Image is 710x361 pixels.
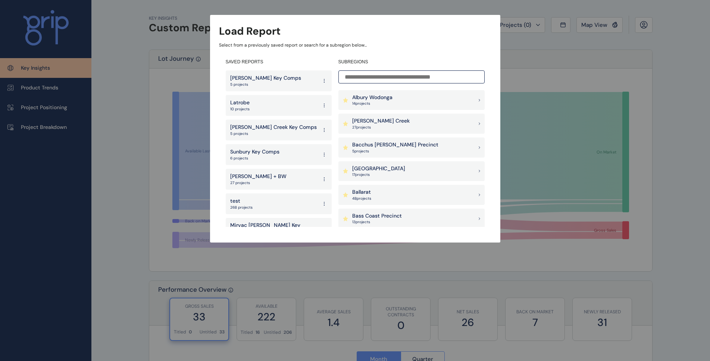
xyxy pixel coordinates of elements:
[230,197,253,205] p: test
[230,156,279,161] p: 6 projects
[230,222,318,236] p: Mirvac [PERSON_NAME] Key Comps
[230,205,253,210] p: 268 projects
[230,99,250,107] p: Latrobe
[352,219,402,225] p: 13 project s
[352,196,371,201] p: 48 project s
[352,101,392,106] p: 14 project s
[352,165,405,172] p: [GEOGRAPHIC_DATA]
[352,94,392,101] p: Albury Wodonga
[230,131,317,136] p: 5 projects
[352,141,438,149] p: Bacchus [PERSON_NAME] Precinct
[352,125,410,130] p: 27 project s
[352,117,410,125] p: [PERSON_NAME] Creek
[226,59,332,65] h4: SAVED REPORTS
[219,24,281,38] h3: Load Report
[219,42,491,48] p: Select from a previously saved report or search for a subregion below...
[352,212,402,220] p: Bass Coast Precinct
[338,59,485,65] h4: SUBREGIONS
[230,173,287,180] p: [PERSON_NAME] + BW
[230,107,250,112] p: 10 projects
[230,82,301,87] p: 5 projects
[230,75,301,82] p: [PERSON_NAME] Key Comps
[352,172,405,177] p: 17 project s
[230,180,287,186] p: 27 projects
[230,148,279,156] p: Sunbury Key Comps
[352,189,371,196] p: Ballarat
[352,149,438,154] p: 5 project s
[230,124,317,131] p: [PERSON_NAME] Creek Key Comps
